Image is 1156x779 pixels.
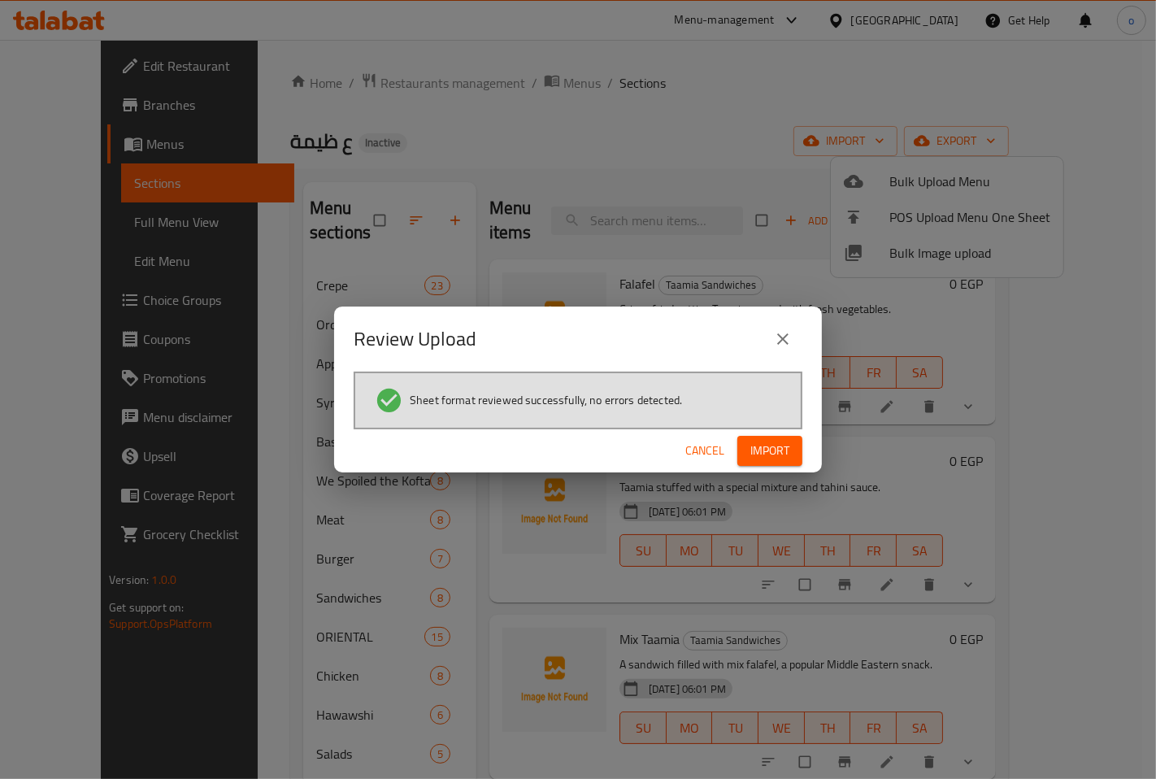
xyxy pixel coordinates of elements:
span: Cancel [685,441,724,461]
span: Sheet format reviewed successfully, no errors detected. [410,392,682,408]
button: Cancel [679,436,731,466]
button: close [763,320,802,359]
h2: Review Upload [354,326,476,352]
button: Import [737,436,802,466]
span: Import [750,441,789,461]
